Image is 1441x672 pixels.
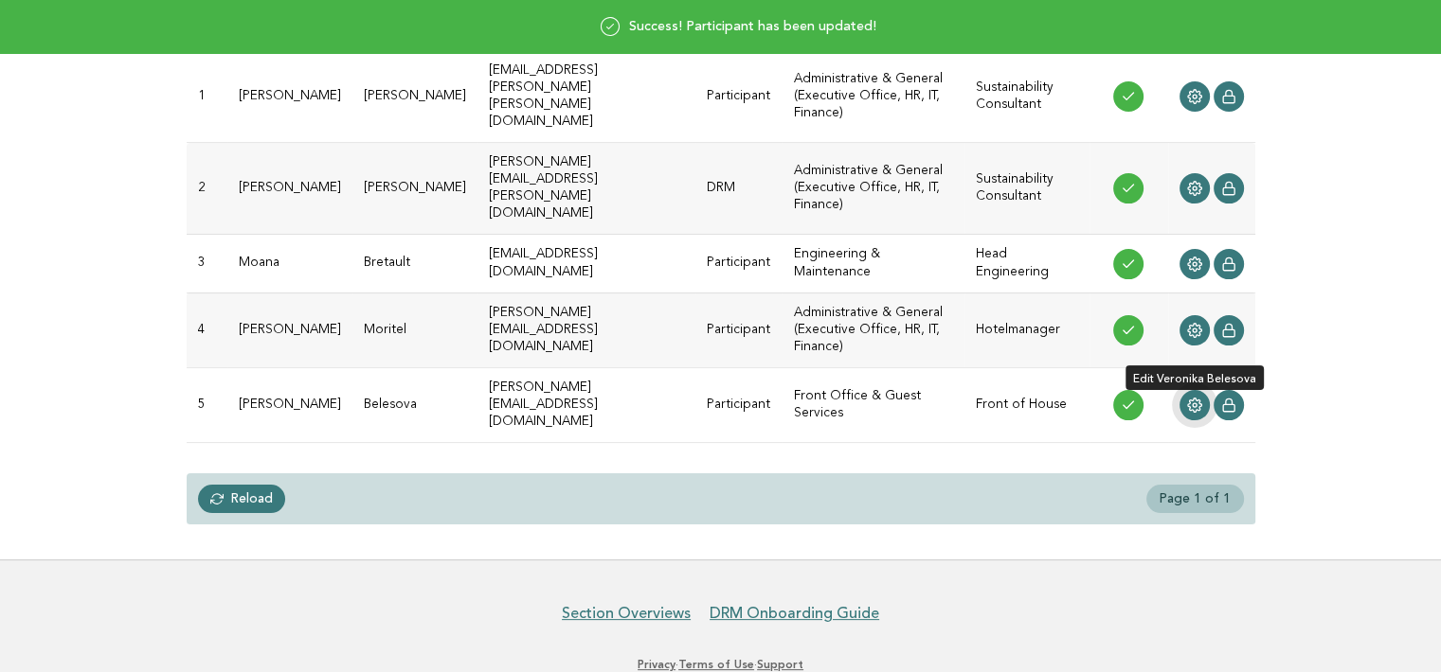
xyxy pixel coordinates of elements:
td: DRM [695,143,782,235]
td: Engineering & Maintenance [782,235,964,292]
td: [PERSON_NAME] [227,143,352,235]
td: [PERSON_NAME][EMAIL_ADDRESS][DOMAIN_NAME] [477,292,696,367]
td: Belesova [352,367,477,442]
td: Administrative & General (Executive Office, HR, IT, Finance) [782,50,964,142]
td: [PERSON_NAME][EMAIL_ADDRESS][PERSON_NAME][DOMAIN_NAME] [477,143,696,235]
td: Front Office & Guest Services [782,367,964,442]
td: Hotelmanager [964,292,1090,367]
td: [EMAIL_ADDRESS][PERSON_NAME][PERSON_NAME][DOMAIN_NAME] [477,50,696,142]
td: Moritel [352,292,477,367]
td: Moana [227,235,352,292]
td: 5 [187,367,227,442]
td: Participant [695,50,782,142]
td: Bretault [352,235,477,292]
a: Support [757,658,803,671]
td: [PERSON_NAME] [227,50,352,142]
td: [EMAIL_ADDRESS][DOMAIN_NAME] [477,235,696,292]
td: Sustainability Consultant [964,50,1090,142]
td: Participant [695,235,782,292]
a: DRM Onboarding Guide [710,604,879,623]
a: Terms of Use [678,658,754,671]
td: Participant [695,367,782,442]
td: Front of House [964,367,1090,442]
td: 1 [187,50,227,142]
td: [PERSON_NAME] [352,50,477,142]
a: Section Overviews [562,604,691,623]
td: Administrative & General (Executive Office, HR, IT, Finance) [782,143,964,235]
a: Privacy [638,658,675,671]
td: Sustainability Consultant [964,143,1090,235]
td: [PERSON_NAME] [227,367,352,442]
td: 4 [187,292,227,367]
td: Administrative & General (Executive Office, HR, IT, Finance) [782,292,964,367]
td: Head Engineering [964,235,1090,292]
p: · · [141,657,1301,672]
td: Participant [695,292,782,367]
td: [PERSON_NAME] [227,292,352,367]
td: [PERSON_NAME][EMAIL_ADDRESS][DOMAIN_NAME] [477,367,696,442]
td: 2 [187,143,227,235]
td: [PERSON_NAME] [352,143,477,235]
td: 3 [187,235,227,292]
a: Reload [198,485,286,513]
